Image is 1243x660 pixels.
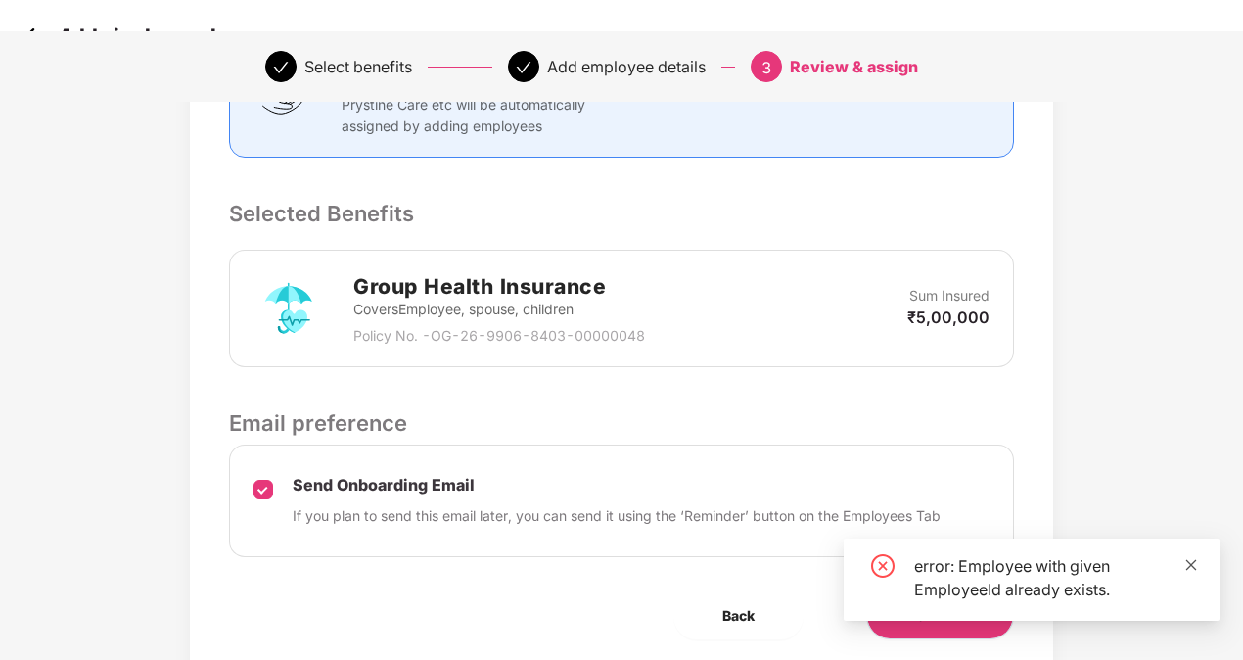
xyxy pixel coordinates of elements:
span: Back [722,605,755,627]
img: svg+xml;base64,PHN2ZyB4bWxucz0iaHR0cDovL3d3dy53My5vcmcvMjAwMC9zdmciIHdpZHRoPSIzMCIgaGVpZ2h0PSIzMC... [20,21,49,50]
p: If you plan to send this email later, you can send it using the ‘Reminder’ button on the Employee... [293,505,941,527]
span: check [273,60,289,75]
img: svg+xml;base64,PHN2ZyB4bWxucz0iaHR0cDovL3d3dy53My5vcmcvMjAwMC9zdmciIHdpZHRoPSI3MiIgaGVpZ2h0PSI3Mi... [253,273,324,344]
div: Review & assign [790,51,918,82]
p: Send Onboarding Email [293,475,941,495]
p: Email preference [229,406,1014,440]
p: ₹5,00,000 [907,306,990,328]
p: Covers Employee, spouse, children [353,299,645,320]
span: 3 [761,58,771,77]
span: close-circle [871,554,895,578]
p: Add single employee [59,24,263,48]
button: Back [673,592,804,639]
div: Select benefits [304,51,412,82]
p: Policy No. - OG-26-9906-8403-00000048 [353,325,645,347]
p: Selected Benefits [229,197,1014,230]
p: Sum Insured [909,285,990,306]
span: check [516,60,531,75]
div: Add employee details [547,51,706,82]
h2: Group Health Insurance [353,270,645,303]
p: Clove Dental, Pharmeasy, Nua Women, Prystine Care etc will be automatically assigned by adding em... [342,72,628,137]
div: error: Employee with given EmployeeId already exists. [914,554,1196,601]
span: close [1184,558,1198,572]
